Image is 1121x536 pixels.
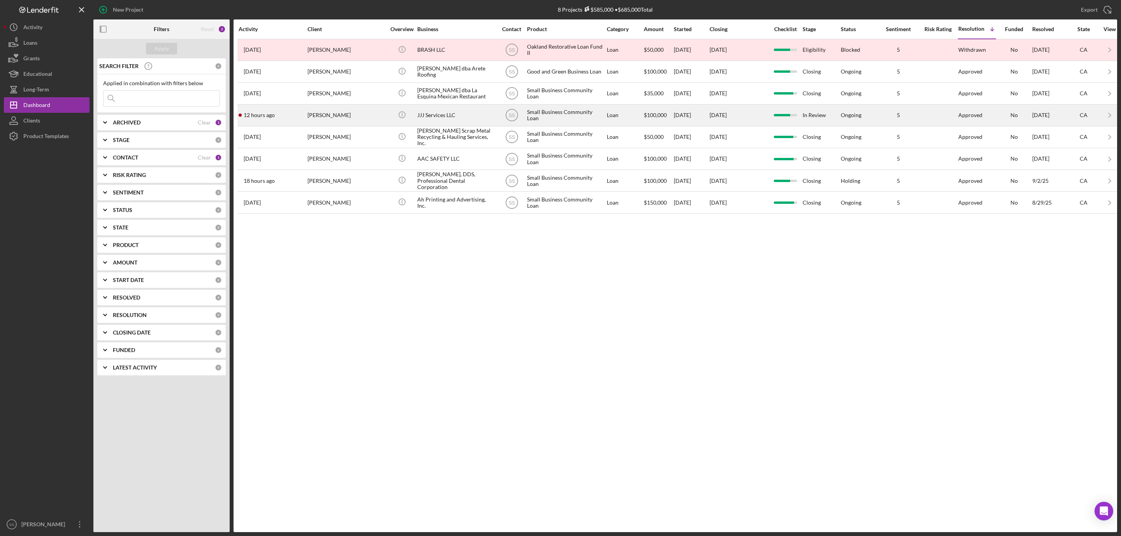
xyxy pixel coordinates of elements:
[879,134,918,140] div: 5
[527,40,605,60] div: Oakland Restorative Loan Fund II
[879,156,918,162] div: 5
[4,19,90,35] button: Activity
[93,2,151,18] button: New Project
[215,347,222,354] div: 0
[307,127,385,147] div: [PERSON_NAME]
[674,170,709,191] div: [DATE]
[879,90,918,96] div: 5
[582,6,613,13] div: $585,000
[674,61,709,82] div: [DATE]
[710,199,727,206] time: [DATE]
[113,119,141,126] b: ARCHIVED
[996,90,1031,96] div: No
[23,128,69,146] div: Product Templates
[99,63,139,69] b: SEARCH FILTER
[417,127,495,147] div: [PERSON_NAME] Scrap Metal Recycling & Hauling Services, Inc.
[508,178,515,184] text: SS
[198,119,211,126] div: Clear
[23,66,52,84] div: Educational
[607,149,643,169] div: Loan
[155,43,169,54] div: Apply
[803,26,840,32] div: Stage
[803,40,840,60] div: Eligibility
[607,83,643,104] div: Loan
[958,90,982,96] div: Approved
[607,105,643,126] div: Loan
[215,172,222,179] div: 0
[996,178,1031,184] div: No
[215,154,222,161] div: 1
[218,25,226,33] div: 2
[841,134,861,140] div: Ongoing
[1032,61,1067,82] div: [DATE]
[215,294,222,301] div: 0
[996,134,1031,140] div: No
[103,80,220,86] div: Applied in combination with filters below
[4,517,90,532] button: SS[PERSON_NAME]
[841,26,878,32] div: Status
[710,177,727,184] time: [DATE]
[508,47,515,53] text: SS
[919,26,958,32] div: Risk Rating
[4,82,90,97] button: Long-Term
[674,83,709,104] div: [DATE]
[527,127,605,147] div: Small Business Community Loan
[215,242,222,249] div: 0
[198,154,211,161] div: Clear
[644,40,673,60] div: $50,000
[508,135,515,140] text: SS
[4,35,90,51] button: Loans
[113,172,146,178] b: RISK RATING
[841,200,861,206] div: Ongoing
[644,83,673,104] div: $35,000
[958,112,982,118] div: Approved
[244,200,261,206] time: 2025-09-05 17:06
[996,112,1031,118] div: No
[1068,68,1099,75] div: CA
[1068,90,1099,96] div: CA
[958,200,982,206] div: Approved
[23,97,50,115] div: Dashboard
[215,312,222,319] div: 0
[996,200,1031,206] div: No
[1068,134,1099,140] div: CA
[1032,127,1067,147] div: [DATE]
[710,68,727,75] time: [DATE]
[879,26,918,32] div: Sentiment
[607,192,643,213] div: Loan
[113,329,151,336] b: CLOSING DATE
[387,26,416,32] div: Overview
[958,47,986,53] div: Withdrawn
[244,156,261,162] time: 2025-08-19 15:55
[23,19,42,37] div: Activity
[644,61,673,82] div: $100,000
[307,105,385,126] div: [PERSON_NAME]
[417,170,495,191] div: [PERSON_NAME], DDS, Professional Dental Corporation
[996,26,1031,32] div: Funded
[113,189,144,196] b: SENTIMENT
[201,26,214,32] div: Reset
[710,112,727,118] time: [DATE]
[4,66,90,82] button: Educational
[244,47,261,53] time: 2025-08-26 17:26
[417,40,495,60] div: BRASH LLC
[958,26,984,32] div: Resolution
[674,105,709,126] div: [DATE]
[508,69,515,75] text: SS
[879,200,918,206] div: 5
[19,517,70,534] div: [PERSON_NAME]
[1073,2,1117,18] button: Export
[307,26,385,32] div: Client
[879,68,918,75] div: 5
[215,329,222,336] div: 0
[417,149,495,169] div: AAC SAFETY LLC
[307,170,385,191] div: [PERSON_NAME]
[417,26,495,32] div: Business
[607,127,643,147] div: Loan
[1068,112,1099,118] div: CA
[841,156,861,162] div: Ongoing
[803,149,840,169] div: Closing
[508,91,515,96] text: SS
[710,90,727,96] time: [DATE]
[215,364,222,371] div: 0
